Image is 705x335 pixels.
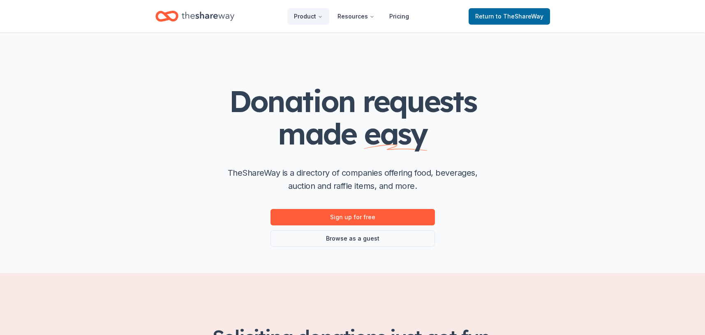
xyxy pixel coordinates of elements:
span: Return [475,11,543,21]
button: Resources [331,8,381,25]
nav: Main [287,7,416,26]
h1: Donation requests made [188,85,517,150]
a: Browse as a guest [270,230,435,247]
a: Pricing [383,8,416,25]
button: Product [287,8,329,25]
p: TheShareWay is a directory of companies offering food, beverages, auction and raffle items, and m... [221,166,484,193]
a: Returnto TheShareWay [469,8,550,25]
span: easy [364,115,427,152]
a: Home [155,7,234,26]
span: to TheShareWay [496,13,543,20]
a: Sign up for free [270,209,435,225]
